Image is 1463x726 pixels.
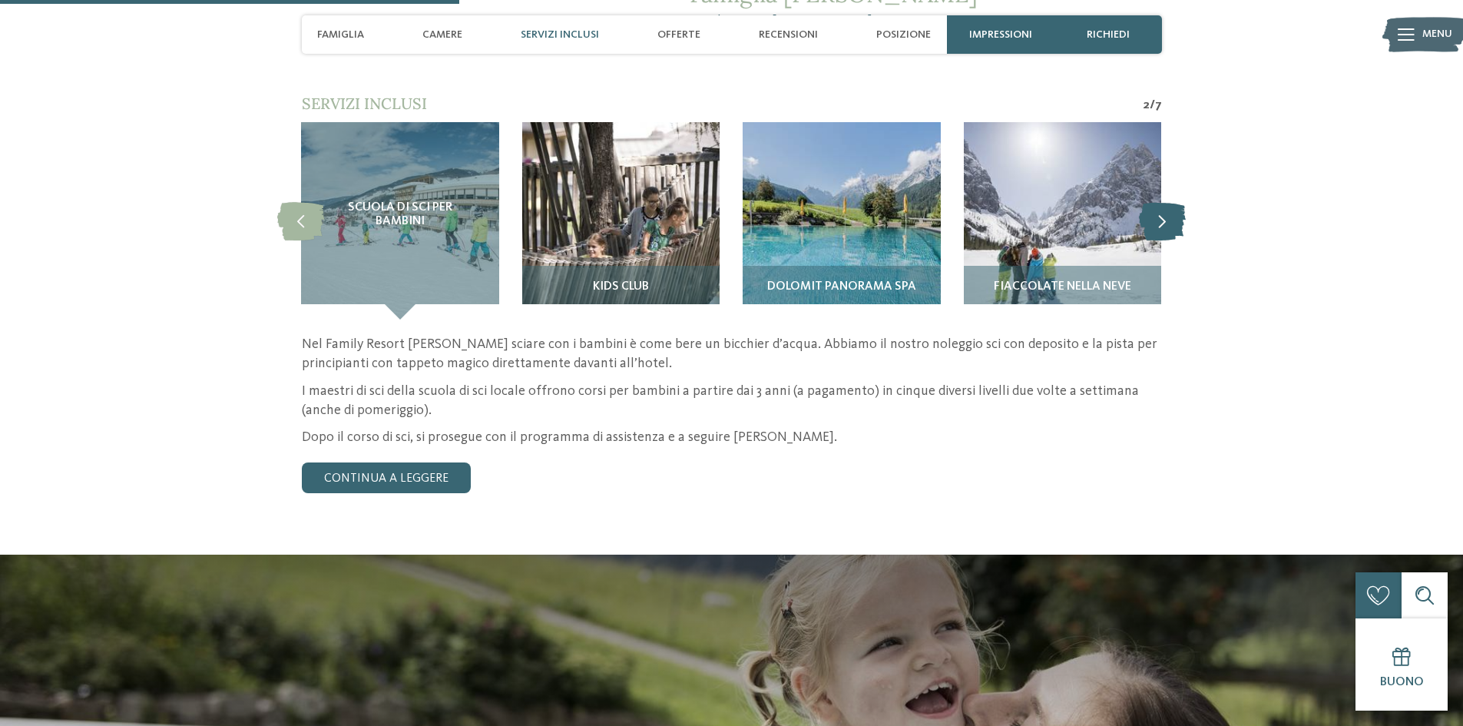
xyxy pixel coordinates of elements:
img: Il nostro family hotel a Sesto, il vostro rifugio sulle Dolomiti. [743,122,940,320]
p: Nel Family Resort [PERSON_NAME] sciare con i bambini è come bere un bicchier d’acqua. Abbiamo il ... [302,335,1162,373]
span: Famiglia [317,28,364,41]
span: Posizione [876,28,931,41]
span: Scuola di sci per bambini [332,201,468,228]
img: Il nostro family hotel a Sesto, il vostro rifugio sulle Dolomiti. [522,122,720,320]
span: Camere [422,28,462,41]
span: Impressioni [969,28,1032,41]
a: continua a leggere [302,462,471,493]
span: Fiaccolate nella neve [994,280,1131,294]
span: richiedi [1087,28,1130,41]
p: I maestri di sci della scuola di sci locale offrono corsi per bambini a partire dai 3 anni (a pag... [302,382,1162,420]
a: Buono [1355,618,1448,711]
span: Servizi inclusi [302,94,427,113]
span: Buono [1380,676,1424,688]
span: Kids Club [593,280,649,294]
span: 7 [1155,97,1162,114]
span: Dolomit Panorama SPA [767,280,916,294]
p: Dopo il corso di sci, si prosegue con il programma di assistenza e a seguire [PERSON_NAME]. [302,428,1162,447]
span: Servizi inclusi [521,28,599,41]
img: Il nostro family hotel a Sesto, il vostro rifugio sulle Dolomiti. [964,122,1161,320]
span: 2 [1143,97,1150,114]
span: Family Resort [PERSON_NAME] ****ˢ [690,12,1161,31]
span: Offerte [657,28,700,41]
span: / [1150,97,1155,114]
span: Recensioni [759,28,818,41]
